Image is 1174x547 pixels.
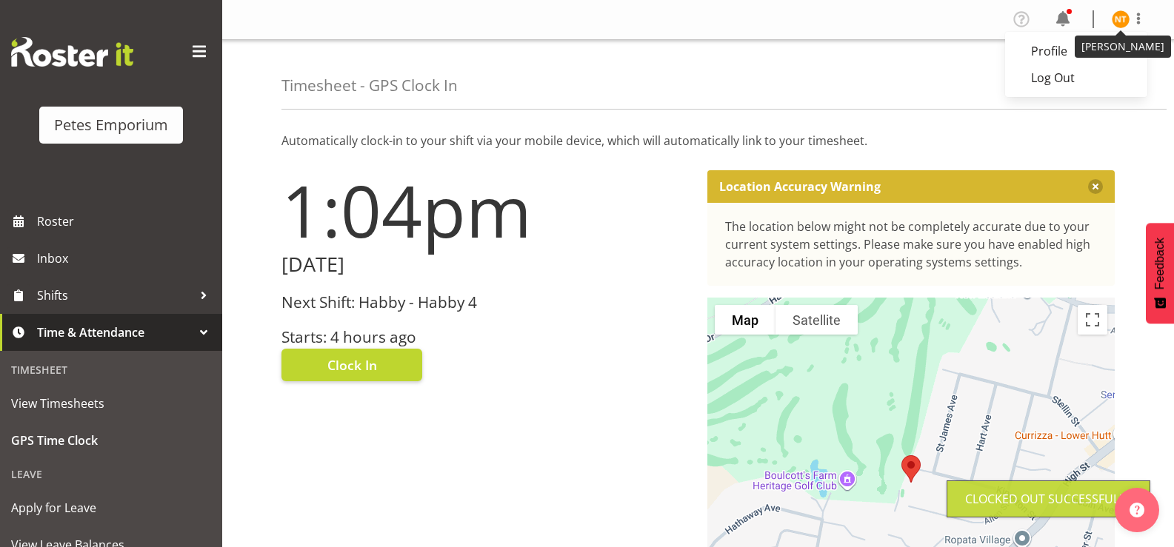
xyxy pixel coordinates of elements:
[37,210,215,232] span: Roster
[11,37,133,67] img: Rosterit website logo
[281,294,690,311] h3: Next Shift: Habby - Habby 4
[281,77,458,94] h4: Timesheet - GPS Clock In
[4,355,219,385] div: Timesheet
[281,132,1115,150] p: Automatically clock-in to your shift via your mobile device, which will automatically link to you...
[281,329,690,346] h3: Starts: 4 hours ago
[4,422,219,459] a: GPS Time Clock
[1088,179,1103,194] button: Close message
[4,459,219,489] div: Leave
[11,497,211,519] span: Apply for Leave
[1112,10,1130,28] img: nicole-thomson8388.jpg
[281,349,422,381] button: Clock In
[11,392,211,415] span: View Timesheets
[1153,238,1167,289] span: Feedback
[1078,305,1107,335] button: Toggle fullscreen view
[54,114,168,136] div: Petes Emporium
[4,385,219,422] a: View Timesheets
[327,355,377,375] span: Clock In
[776,305,858,335] button: Show satellite imagery
[1130,503,1144,517] img: help-xxl-2.png
[965,490,1132,508] div: Clocked out Successfully
[281,253,690,276] h2: [DATE]
[1005,38,1147,64] a: Profile
[1146,223,1174,323] button: Feedback - Show survey
[37,321,193,343] span: Time & Attendance
[37,284,193,306] span: Shifts
[11,429,211,452] span: GPS Time Clock
[715,305,776,335] button: Show street map
[725,218,1098,271] div: The location below might not be completely accurate due to your current system settings. Please m...
[719,179,881,194] p: Location Accuracy Warning
[1005,64,1147,91] a: Log Out
[281,170,690,250] h1: 1:04pm
[37,247,215,269] span: Inbox
[4,489,219,526] a: Apply for Leave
